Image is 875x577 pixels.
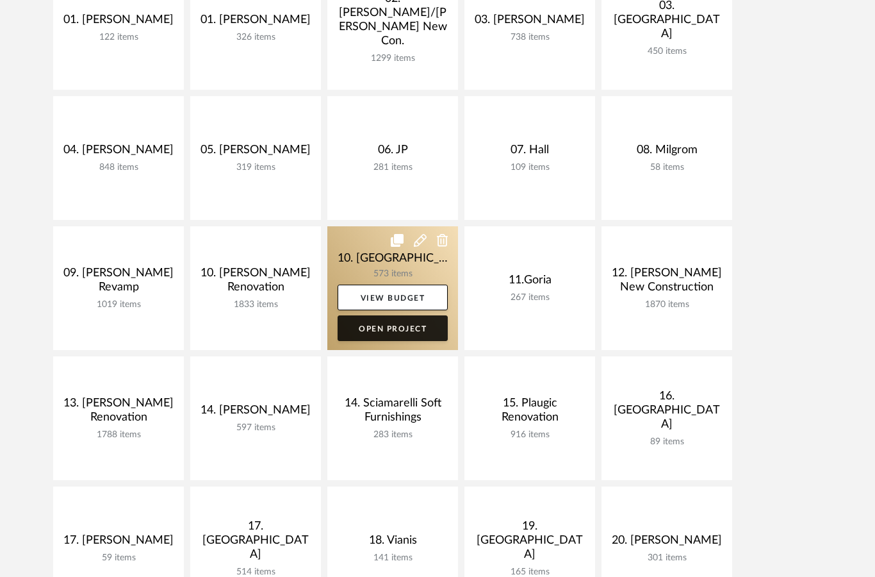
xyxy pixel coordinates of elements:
div: 11.Goria [475,273,585,292]
div: 141 items [338,553,448,564]
div: 326 items [200,32,311,43]
div: 848 items [63,162,174,173]
div: 04. [PERSON_NAME] [63,143,174,162]
div: 07. Hall [475,143,585,162]
div: 19. [GEOGRAPHIC_DATA] [475,519,585,567]
div: 59 items [63,553,174,564]
div: 14. [PERSON_NAME] [200,403,311,422]
div: 319 items [200,162,311,173]
div: 109 items [475,162,585,173]
div: 16. [GEOGRAPHIC_DATA] [612,389,722,437]
div: 1788 items [63,430,174,440]
div: 1870 items [612,299,722,310]
div: 05. [PERSON_NAME] [200,143,311,162]
div: 738 items [475,32,585,43]
div: 09. [PERSON_NAME] Revamp [63,266,174,299]
div: 12. [PERSON_NAME] New Construction [612,266,722,299]
a: View Budget [338,285,448,310]
div: 301 items [612,553,722,564]
div: 597 items [200,422,311,433]
div: 14. Sciamarelli Soft Furnishings [338,396,448,430]
div: 58 items [612,162,722,173]
div: 06. JP [338,143,448,162]
div: 15. Plaugic Renovation [475,396,585,430]
a: Open Project [338,315,448,341]
div: 1299 items [338,53,448,64]
div: 18. Vianis [338,533,448,553]
div: 283 items [338,430,448,440]
div: 17. [PERSON_NAME] [63,533,174,553]
div: 13. [PERSON_NAME] Renovation [63,396,174,430]
div: 450 items [612,46,722,57]
div: 267 items [475,292,585,303]
div: 03. [PERSON_NAME] [475,13,585,32]
div: 1833 items [200,299,311,310]
div: 08. Milgrom [612,143,722,162]
div: 01. [PERSON_NAME] [63,13,174,32]
div: 89 items [612,437,722,447]
div: 20. [PERSON_NAME] [612,533,722,553]
div: 10. [PERSON_NAME] Renovation [200,266,311,299]
div: 916 items [475,430,585,440]
div: 1019 items [63,299,174,310]
div: 01. [PERSON_NAME] [200,13,311,32]
div: 122 items [63,32,174,43]
div: 281 items [338,162,448,173]
div: 17. [GEOGRAPHIC_DATA] [200,519,311,567]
